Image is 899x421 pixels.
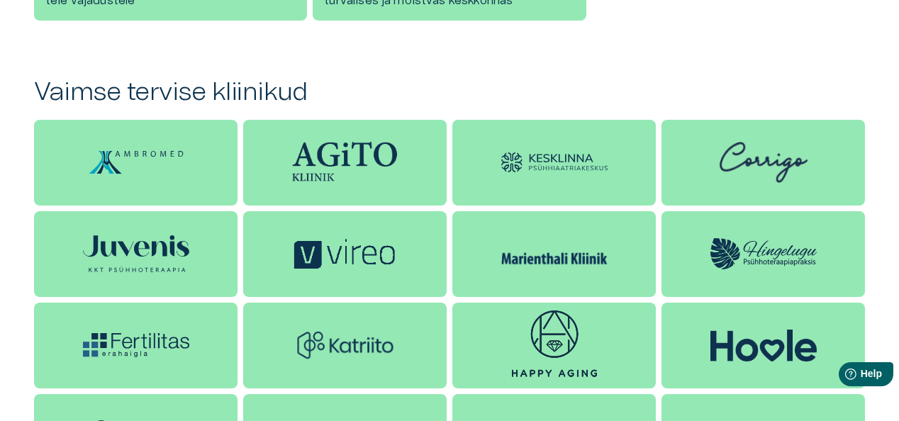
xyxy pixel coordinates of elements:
a: Katriito logo [243,303,447,388]
a: Hoole logo [661,303,865,388]
img: Happy Aging logo [512,310,597,380]
a: Happy Aging logo [452,303,656,388]
a: Ambromed Kliinik logo [34,120,238,206]
a: Vireo logo [243,211,447,297]
h2: Vaimse tervise kliinikud [34,77,865,108]
img: Fertilitas logo [83,333,189,357]
img: Marienthali Kliinik logo [501,240,608,268]
a: Juvenis psühhoteraapiakeskus logo [34,211,238,297]
img: Agito logo [292,142,398,184]
img: Hoole logo [710,330,817,361]
img: Vireo logo [292,237,398,271]
a: Agito logo [243,120,447,206]
img: Corrigo logo [710,120,817,205]
a: Marienthali Kliinik logo [452,211,656,297]
a: Hingelugu logo [661,211,865,297]
a: Fertilitas logo [34,303,238,388]
a: Kesklinna Psühhiaatriakeskus logo [452,120,656,206]
img: Hingelugu logo [710,238,817,269]
a: Corrigo logo [661,120,865,206]
img: Ambromed Kliinik logo [83,141,189,184]
iframe: Help widget launcher [788,357,899,396]
img: Katriito logo [292,303,398,388]
img: Juvenis psühhoteraapiakeskus logo [83,235,189,273]
img: Kesklinna Psühhiaatriakeskus logo [501,152,608,173]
